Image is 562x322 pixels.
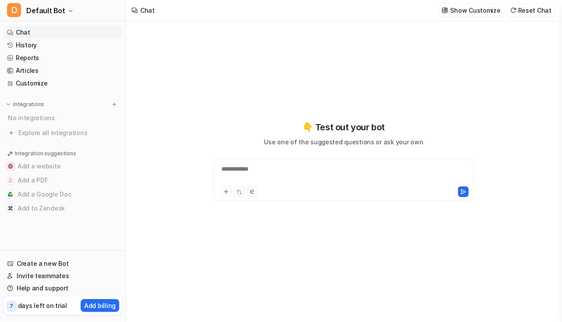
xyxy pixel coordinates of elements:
[442,7,448,14] img: customize
[4,100,47,109] button: Integrations
[10,302,13,310] p: 7
[451,6,501,15] p: Show Customize
[111,101,117,107] img: menu_add.svg
[81,299,119,312] button: Add billing
[84,301,116,310] p: Add billing
[4,201,122,215] button: Add to ZendeskAdd to Zendesk
[510,7,516,14] img: reset
[302,121,385,134] p: 👇 Test out your bot
[264,137,423,147] p: Use one of the suggested questions or ask your own
[4,77,122,89] a: Customize
[4,173,122,187] button: Add a PDFAdd a PDF
[439,4,504,17] button: Show Customize
[7,3,21,17] span: D
[4,159,122,173] button: Add a websiteAdd a website
[7,129,16,137] img: explore all integrations
[4,52,122,64] a: Reports
[4,127,122,139] a: Explore all integrations
[4,270,122,282] a: Invite teammates
[5,101,11,107] img: expand menu
[13,101,44,108] p: Integrations
[15,150,76,157] p: Integration suggestions
[4,26,122,39] a: Chat
[5,111,122,125] div: No integrations
[4,282,122,294] a: Help and support
[4,187,122,201] button: Add a Google DocAdd a Google Doc
[140,6,155,15] div: Chat
[18,126,119,140] span: Explore all integrations
[8,178,13,183] img: Add a PDF
[8,206,13,211] img: Add to Zendesk
[4,64,122,77] a: Articles
[18,301,67,310] p: days left on trial
[4,39,122,51] a: History
[4,258,122,270] a: Create a new Bot
[508,4,555,17] button: Reset Chat
[26,4,65,17] span: Default Bot
[8,164,13,169] img: Add a website
[8,192,13,197] img: Add a Google Doc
